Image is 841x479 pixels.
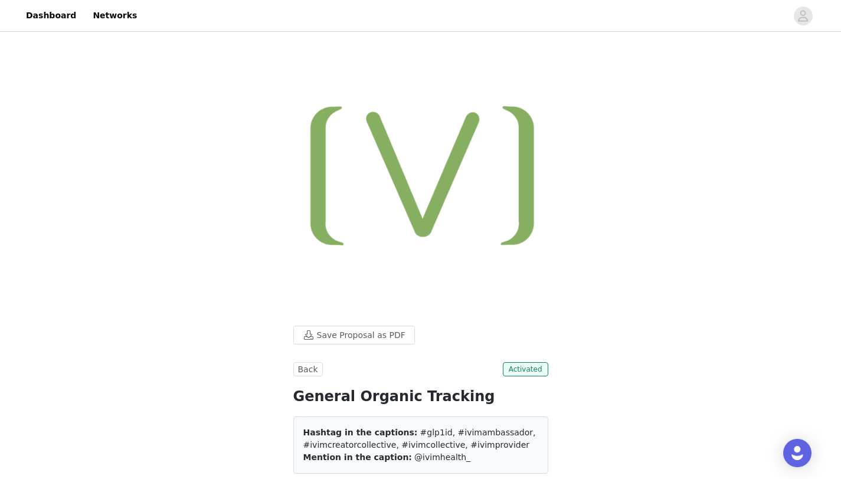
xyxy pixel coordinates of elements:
span: Mention in the caption: [303,452,412,462]
button: Back [293,362,323,376]
div: Open Intercom Messenger [783,439,811,467]
div: avatar [797,6,809,25]
button: Save Proposal as PDF [293,326,415,345]
img: campaign image [279,34,562,317]
span: Activated [503,362,548,376]
span: Hashtag in the captions: [303,428,418,437]
a: Networks [86,2,144,29]
span: @ivimhealth_ [414,452,470,462]
a: Dashboard [19,2,83,29]
h1: General Organic Tracking [293,386,548,407]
